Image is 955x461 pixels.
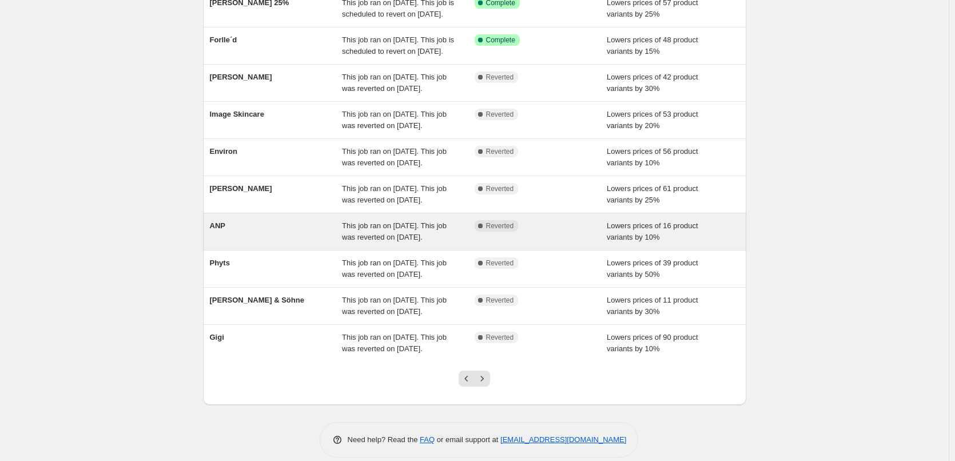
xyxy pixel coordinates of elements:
[486,221,514,230] span: Reverted
[342,73,447,93] span: This job ran on [DATE]. This job was reverted on [DATE].
[342,147,447,167] span: This job ran on [DATE]. This job was reverted on [DATE].
[500,435,626,444] a: [EMAIL_ADDRESS][DOMAIN_NAME]
[210,184,272,193] span: [PERSON_NAME]
[486,147,514,156] span: Reverted
[607,147,698,167] span: Lowers prices of 56 product variants by 10%
[210,110,264,118] span: Image Skincare
[607,333,698,353] span: Lowers prices of 90 product variants by 10%
[607,184,698,204] span: Lowers prices of 61 product variants by 25%
[342,184,447,204] span: This job ran on [DATE]. This job was reverted on [DATE].
[210,147,237,156] span: Environ
[342,296,447,316] span: This job ran on [DATE]. This job was reverted on [DATE].
[342,35,454,55] span: This job ran on [DATE]. This job is scheduled to revert on [DATE].
[607,35,698,55] span: Lowers prices of 48 product variants by 15%
[474,371,490,387] button: Next
[486,35,515,45] span: Complete
[210,296,304,304] span: [PERSON_NAME] & Söhne
[486,296,514,305] span: Reverted
[486,73,514,82] span: Reverted
[210,333,224,341] span: Gigi
[607,259,698,279] span: Lowers prices of 39 product variants by 50%
[210,259,230,267] span: Phyts
[607,221,698,241] span: Lowers prices of 16 product variants by 10%
[435,435,500,444] span: or email support at
[486,110,514,119] span: Reverted
[607,110,698,130] span: Lowers prices of 53 product variants by 20%
[342,259,447,279] span: This job ran on [DATE]. This job was reverted on [DATE].
[459,371,475,387] button: Previous
[459,371,490,387] nav: Pagination
[348,435,420,444] span: Need help? Read the
[210,221,225,230] span: ANP
[486,259,514,268] span: Reverted
[210,73,272,81] span: [PERSON_NAME]
[342,110,447,130] span: This job ran on [DATE]. This job was reverted on [DATE].
[210,35,237,44] span: Forlle´d
[486,184,514,193] span: Reverted
[607,296,698,316] span: Lowers prices of 11 product variants by 30%
[486,333,514,342] span: Reverted
[342,221,447,241] span: This job ran on [DATE]. This job was reverted on [DATE].
[420,435,435,444] a: FAQ
[342,333,447,353] span: This job ran on [DATE]. This job was reverted on [DATE].
[607,73,698,93] span: Lowers prices of 42 product variants by 30%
